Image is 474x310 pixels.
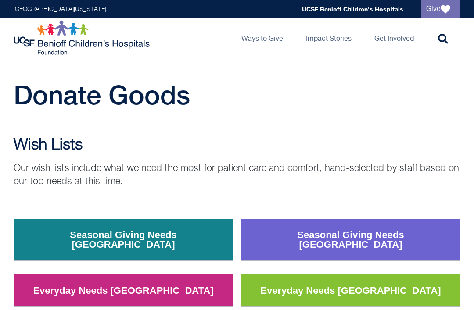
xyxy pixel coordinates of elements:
p: Our wish lists include what we need the most for patient care and comfort, hand-selected by staff... [14,162,460,188]
a: [GEOGRAPHIC_DATA][US_STATE] [14,6,106,12]
a: Ways to Give [234,18,290,57]
a: Get Involved [367,18,421,57]
a: Seasonal Giving Needs [GEOGRAPHIC_DATA] [18,224,228,256]
img: Logo for UCSF Benioff Children's Hospitals Foundation [14,20,152,55]
a: Give [421,0,460,18]
a: Seasonal Giving Needs [GEOGRAPHIC_DATA] [246,224,456,256]
a: UCSF Benioff Children's Hospitals [302,5,403,13]
a: Impact Stories [299,18,359,57]
span: Donate Goods [14,79,190,110]
h2: Wish Lists [14,136,460,154]
a: Everyday Needs [GEOGRAPHIC_DATA] [254,279,447,302]
a: Everyday Needs [GEOGRAPHIC_DATA] [26,279,220,302]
